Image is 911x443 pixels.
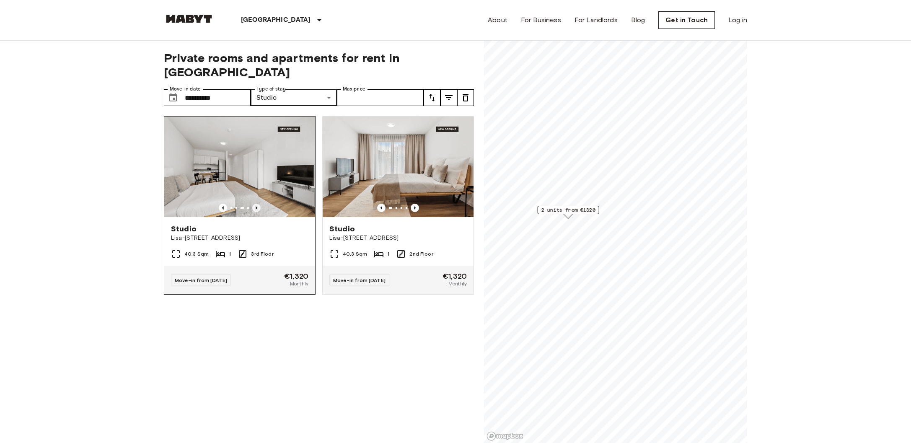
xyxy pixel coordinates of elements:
[387,250,389,258] span: 1
[171,234,308,242] span: Lisa-[STREET_ADDRESS]
[322,116,474,295] a: Marketing picture of unit DE-01-491-204-001Previous imagePrevious imageStudioLisa-[STREET_ADDRESS...
[424,89,440,106] button: tune
[251,89,337,106] div: Studio
[538,206,599,219] div: Map marker
[164,116,316,295] a: Previous imagePrevious imageStudioLisa-[STREET_ADDRESS]40.3 Sqm13rd FloorMove-in from [DATE]€1,32...
[631,15,645,25] a: Blog
[409,250,433,258] span: 2nd Floor
[329,224,355,234] span: Studio
[333,277,386,283] span: Move-in from [DATE]
[488,15,507,25] a: About
[329,234,467,242] span: Lisa-[STREET_ADDRESS]
[448,280,467,288] span: Monthly
[164,117,315,217] img: Marketing picture of unit DE-01-491-304-001
[440,89,457,106] button: tune
[164,15,214,23] img: Habyt
[323,117,474,217] img: Marketing picture of unit DE-01-491-204-001
[443,272,467,280] span: €1,320
[229,250,231,258] span: 1
[290,280,308,288] span: Monthly
[411,204,419,212] button: Previous image
[164,51,474,79] span: Private rooms and apartments for rent in [GEOGRAPHIC_DATA]
[728,15,747,25] a: Log in
[284,272,308,280] span: €1,320
[343,250,367,258] span: 40.3 Sqm
[165,89,181,106] button: Choose date, selected date is 28 Sep 2025
[487,431,523,441] a: Mapbox logo
[175,277,227,283] span: Move-in from [DATE]
[171,224,197,234] span: Studio
[658,11,715,29] a: Get in Touch
[541,206,595,214] span: 2 units from €1320
[184,250,209,258] span: 40.3 Sqm
[219,204,227,212] button: Previous image
[241,15,311,25] p: [GEOGRAPHIC_DATA]
[170,85,201,93] label: Move-in date
[251,250,273,258] span: 3rd Floor
[256,85,286,93] label: Type of stay
[575,15,618,25] a: For Landlords
[521,15,561,25] a: For Business
[252,204,261,212] button: Previous image
[377,204,386,212] button: Previous image
[457,89,474,106] button: tune
[343,85,365,93] label: Max price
